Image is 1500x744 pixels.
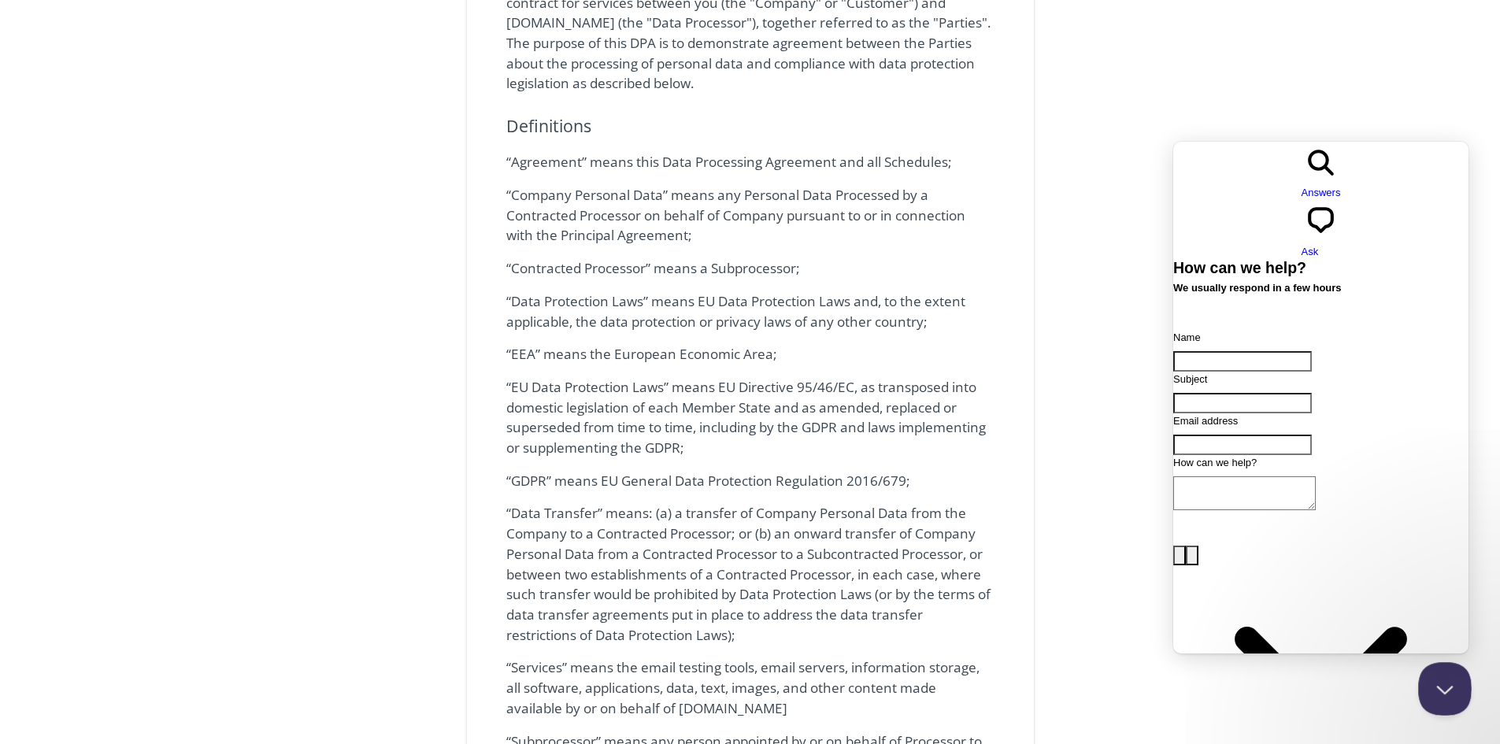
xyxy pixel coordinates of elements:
p: “EU Data Protection Laws” means EU Directive 95/46/EC, as transposed into domestic legislation of... [506,377,994,458]
p: “Data Transfer” means: (a) a transfer of Company Personal Data from the Company to a Contracted P... [506,503,994,645]
p: “Data Protection Laws” means EU Data Protection Laws and, to the extent applicable, the data prot... [506,291,994,331]
p: “EEA” means the European Economic Area; [506,344,994,365]
p: “Agreement” means this Data Processing Agreement and all Schedules; [506,152,994,172]
iframe: Help Scout Beacon - Live Chat, Contact Form, and Knowledge Base [1173,142,1469,653]
p: “Company Personal Data” means any Personal Data Processed by a Contracted Processor on behalf of ... [506,185,994,246]
p: “GDPR” means EU General Data Protection Regulation 2016/679; [506,471,994,491]
h6: Definitions [506,113,994,139]
p: “Contracted Processor” means a Subprocessor; [506,258,994,279]
p: “Services” means the email testing tools, email servers, information storage, all software, appli... [506,657,994,718]
iframe: Help Scout Beacon - Close [1418,662,1472,716]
